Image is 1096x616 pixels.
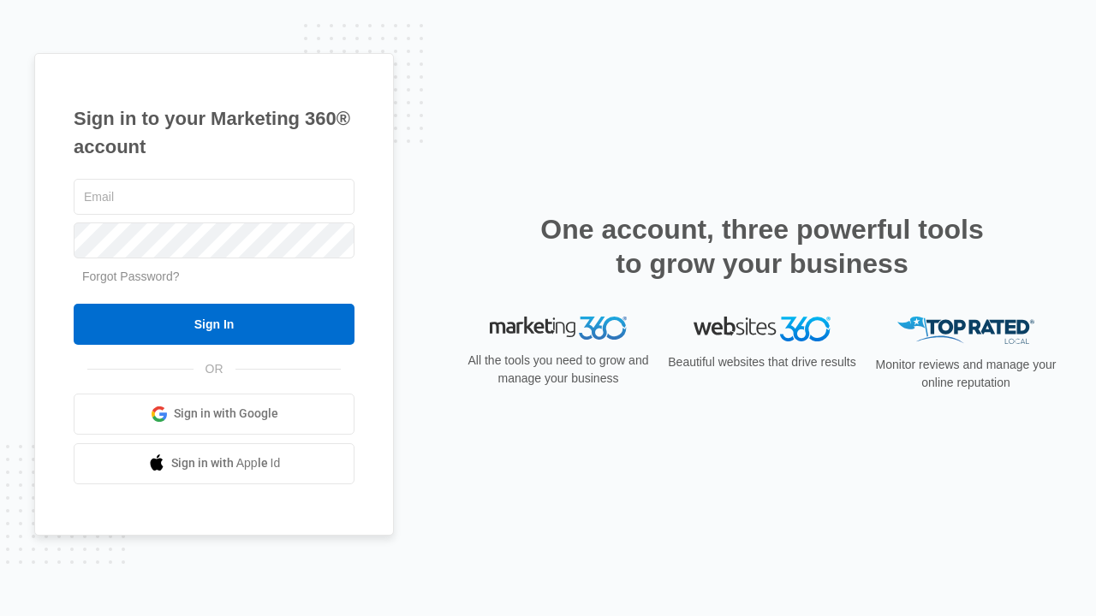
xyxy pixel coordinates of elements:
[694,317,831,341] img: Websites 360
[535,212,989,281] h2: One account, three powerful tools to grow your business
[74,304,354,345] input: Sign In
[897,317,1034,345] img: Top Rated Local
[171,454,281,472] span: Sign in with Apple Id
[462,352,654,388] p: All the tools you need to grow and manage your business
[490,317,627,341] img: Marketing 360
[82,269,180,283] a: Forgot Password?
[174,405,278,423] span: Sign in with Google
[74,104,354,161] h1: Sign in to your Marketing 360® account
[74,443,354,484] a: Sign in with Apple Id
[74,179,354,215] input: Email
[870,356,1062,392] p: Monitor reviews and manage your online reputation
[666,353,858,371] p: Beautiful websites that drive results
[194,360,235,378] span: OR
[74,394,354,435] a: Sign in with Google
